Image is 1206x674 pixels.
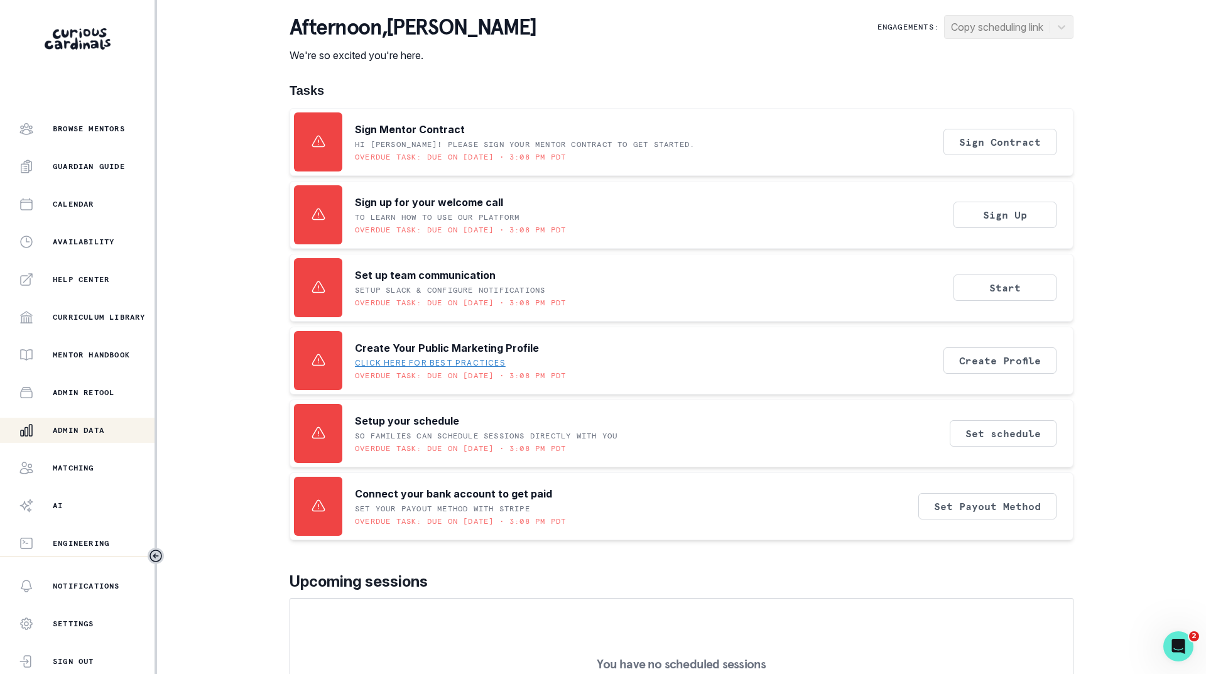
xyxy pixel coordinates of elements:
[53,656,94,666] p: Sign Out
[45,28,111,50] img: Curious Cardinals Logo
[53,237,114,247] p: Availability
[355,413,459,428] p: Setup your schedule
[355,371,566,381] p: Overdue task: Due on [DATE] • 3:08 PM PDT
[53,350,130,360] p: Mentor Handbook
[918,493,1057,519] button: Set Payout Method
[148,548,164,564] button: Toggle sidebar
[290,570,1073,593] p: Upcoming sessions
[53,619,94,629] p: Settings
[53,312,146,322] p: Curriculum Library
[355,358,506,368] a: Click here for best practices
[53,274,109,285] p: Help Center
[1163,631,1193,661] iframe: Intercom live chat
[290,83,1073,98] h1: Tasks
[290,15,536,40] p: afternoon , [PERSON_NAME]
[943,347,1057,374] button: Create Profile
[53,124,125,134] p: Browse Mentors
[290,48,536,63] p: We're so excited you're here.
[355,285,545,295] p: Setup Slack & Configure Notifications
[355,268,496,283] p: Set up team communication
[53,199,94,209] p: Calendar
[355,516,566,526] p: Overdue task: Due on [DATE] • 3:08 PM PDT
[953,274,1057,301] button: Start
[950,420,1057,447] button: Set schedule
[355,340,539,356] p: Create Your Public Marketing Profile
[943,129,1057,155] button: Sign Contract
[355,486,552,501] p: Connect your bank account to get paid
[355,298,566,308] p: Overdue task: Due on [DATE] • 3:08 PM PDT
[53,388,114,398] p: Admin Retool
[355,225,566,235] p: Overdue task: Due on [DATE] • 3:08 PM PDT
[1189,631,1199,641] span: 2
[877,22,939,32] p: Engagements:
[355,212,519,222] p: To learn how to use our platform
[355,122,465,137] p: Sign Mentor Contract
[53,425,104,435] p: Admin Data
[53,161,125,171] p: Guardian Guide
[355,504,530,514] p: Set your payout method with Stripe
[953,202,1057,228] button: Sign Up
[355,431,617,441] p: SO FAMILIES CAN SCHEDULE SESSIONS DIRECTLY WITH YOU
[53,501,63,511] p: AI
[355,195,503,210] p: Sign up for your welcome call
[597,658,766,670] p: You have no scheduled sessions
[355,443,566,454] p: Overdue task: Due on [DATE] • 3:08 PM PDT
[53,581,120,591] p: Notifications
[355,139,695,149] p: Hi [PERSON_NAME]! Please sign your mentor contract to get started.
[355,152,566,162] p: Overdue task: Due on [DATE] • 3:08 PM PDT
[53,538,109,548] p: Engineering
[53,463,94,473] p: Matching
